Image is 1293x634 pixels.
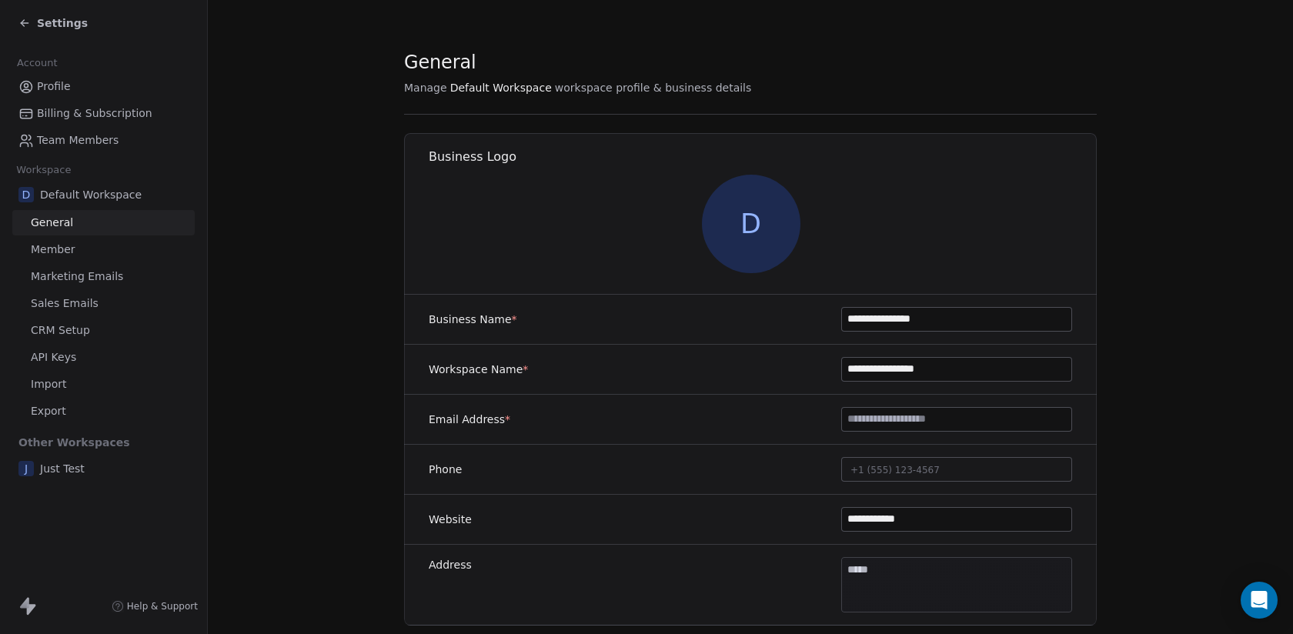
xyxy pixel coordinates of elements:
div: Open Intercom Messenger [1241,582,1278,619]
button: +1 (555) 123-4567 [841,457,1072,482]
a: Marketing Emails [12,264,195,289]
a: Export [12,399,195,424]
span: Workspace [10,158,78,182]
span: Marketing Emails [31,269,123,285]
a: General [12,210,195,235]
span: CRM Setup [31,322,90,339]
a: Import [12,372,195,397]
label: Email Address [429,412,510,427]
span: D [702,175,800,273]
span: Import [31,376,66,392]
span: Manage [404,80,447,95]
span: Export [31,403,66,419]
a: CRM Setup [12,318,195,343]
span: Settings [37,15,88,31]
span: Billing & Subscription [37,105,152,122]
a: Billing & Subscription [12,101,195,126]
a: Help & Support [112,600,198,612]
a: Team Members [12,128,195,153]
label: Workspace Name [429,362,528,377]
label: Address [429,557,472,572]
label: Phone [429,462,462,477]
span: Profile [37,78,71,95]
a: Settings [18,15,88,31]
a: Member [12,237,195,262]
h1: Business Logo [429,148,1098,165]
a: Profile [12,74,195,99]
span: Default Workspace [40,187,142,202]
span: Help & Support [127,600,198,612]
span: Member [31,242,75,258]
span: Just Test [40,461,85,476]
a: API Keys [12,345,195,370]
span: API Keys [31,349,76,365]
span: General [31,215,73,231]
a: Sales Emails [12,291,195,316]
label: Business Name [429,312,517,327]
span: Account [10,52,64,75]
span: +1 (555) 123-4567 [850,465,940,475]
span: Default Workspace [450,80,552,95]
span: J [18,461,34,476]
span: Other Workspaces [12,430,136,455]
span: D [18,187,34,202]
span: General [404,51,476,74]
span: Team Members [37,132,119,148]
span: workspace profile & business details [555,80,752,95]
span: Sales Emails [31,295,99,312]
label: Website [429,512,472,527]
